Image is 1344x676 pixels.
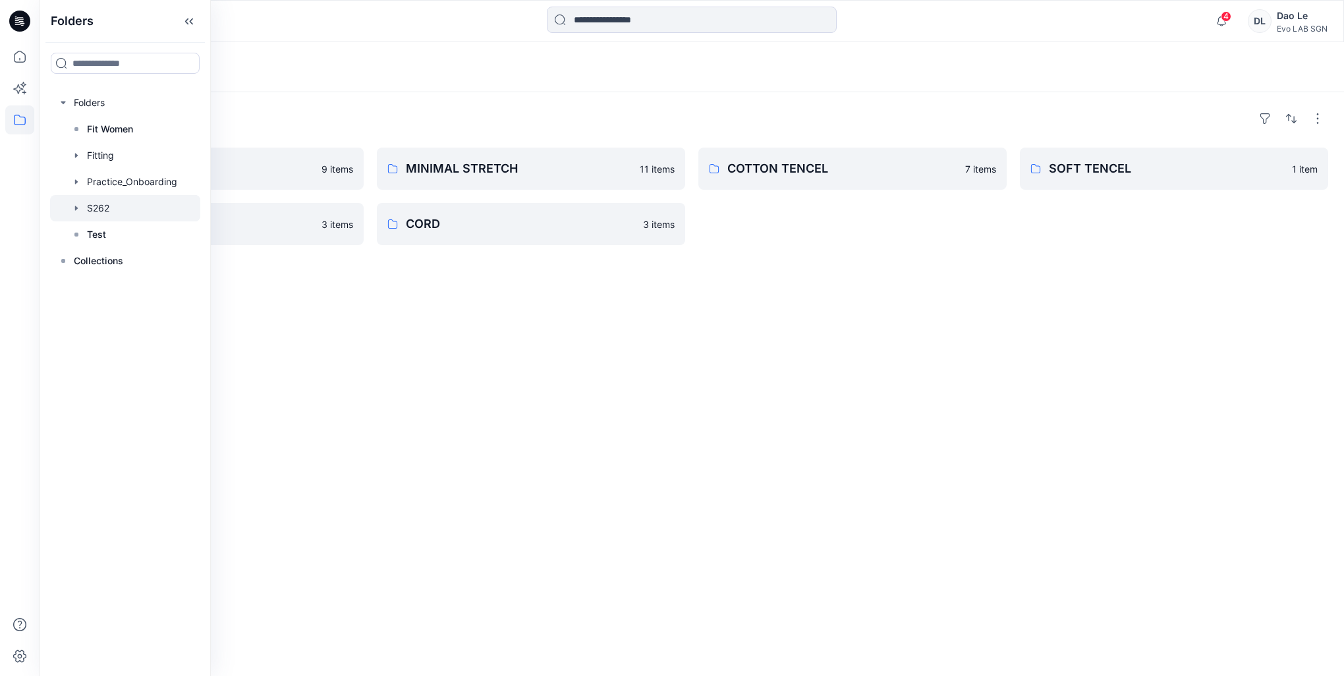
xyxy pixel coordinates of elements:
p: 9 items [322,162,353,176]
p: Fit Women [87,121,133,137]
p: Collections [74,253,123,269]
p: Test [87,227,106,242]
p: SOFT TENCEL [1049,159,1284,178]
p: MINIMAL STRETCH [406,159,632,178]
p: 1 item [1292,162,1318,176]
a: CORD3 items [377,203,685,245]
a: COTTON TENCEL7 items [698,148,1007,190]
p: COTTON TENCEL [727,159,957,178]
p: 3 items [643,217,675,231]
span: 4 [1221,11,1231,22]
a: MINIMAL STRETCH11 items [377,148,685,190]
p: 11 items [640,162,675,176]
div: DL [1248,9,1272,33]
div: Evo LAB SGN [1277,24,1328,34]
p: CORD [406,215,635,233]
a: SOFT TENCEL1 item [1020,148,1328,190]
div: Dao Le [1277,8,1328,24]
p: 3 items [322,217,353,231]
p: 7 items [965,162,996,176]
